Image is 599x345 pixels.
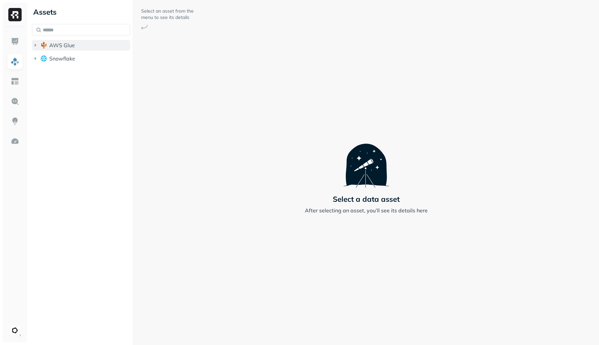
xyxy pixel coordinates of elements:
img: Ludeo [10,326,20,335]
img: Asset Explorer [11,77,19,86]
img: root [41,42,47,49]
span: AWS Glue [49,42,75,49]
button: AWS Glue [32,40,130,51]
img: Query Explorer [11,97,19,106]
img: Ryft [8,8,22,21]
img: Arrow [141,25,148,30]
div: Assets [32,7,130,17]
p: After selecting an asset, you’ll see its details here [305,206,428,214]
button: Snowflake [32,53,130,64]
img: root [41,55,47,61]
p: Select a data asset [333,194,400,204]
img: Dashboard [11,37,19,46]
img: Insights [11,117,19,126]
span: Snowflake [49,55,75,62]
img: Optimization [11,137,19,146]
img: Assets [11,57,19,66]
p: Select an asset from the menu to see its details [141,8,194,21]
img: Telescope [343,131,389,188]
